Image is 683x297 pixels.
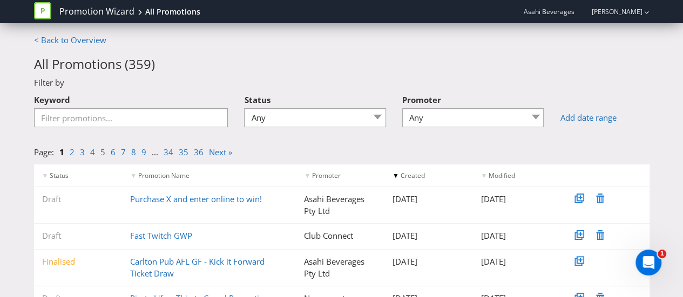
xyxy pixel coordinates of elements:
[129,55,151,73] span: 359
[658,250,666,258] span: 1
[164,147,173,157] a: 34
[179,147,188,157] a: 35
[130,194,262,204] a: Purchase X and enter online to win!
[90,147,95,157] a: 4
[194,147,204,157] a: 36
[312,171,341,180] span: Promoter
[304,171,310,180] span: ▼
[209,147,232,157] a: Next »
[26,77,658,88] div: Filter by
[635,250,661,275] iframe: Intercom live chat
[472,194,561,205] div: [DATE]
[34,89,70,106] label: Keyword
[34,108,228,127] input: Filter promotions...
[393,171,399,180] span: ▼
[489,171,515,180] span: Modified
[130,171,137,180] span: ▼
[524,7,574,16] span: Asahi Beverages
[130,256,265,278] a: Carlton Pub AFL GF - Kick it Forward Ticket Draw
[130,230,192,241] a: Fast Twitch GWP
[34,55,129,73] span: All Promotions (
[296,256,384,279] div: Asahi Beverages Pty Ltd
[80,147,85,157] a: 3
[384,194,473,205] div: [DATE]
[34,194,123,205] div: Draft
[70,147,75,157] a: 2
[402,94,441,105] span: Promoter
[34,230,123,241] div: Draft
[384,256,473,267] div: [DATE]
[472,230,561,241] div: [DATE]
[151,55,155,73] span: )
[472,256,561,267] div: [DATE]
[34,147,54,157] span: Page:
[384,230,473,241] div: [DATE]
[138,171,190,180] span: Promotion Name
[141,147,146,157] a: 9
[296,194,384,217] div: Asahi Beverages Pty Ltd
[152,147,164,158] li: ...
[42,171,49,180] span: ▼
[34,256,123,267] div: Finalised
[59,147,64,157] a: 1
[401,171,425,180] span: Created
[296,230,384,241] div: Club Connect
[59,5,134,18] a: Promotion Wizard
[121,147,126,157] a: 7
[581,7,643,16] a: [PERSON_NAME]
[131,147,136,157] a: 8
[145,6,200,17] div: All Promotions
[244,94,270,105] span: Status
[481,171,487,180] span: ▼
[34,34,106,45] a: < Back to Overview
[50,171,69,180] span: Status
[100,147,105,157] a: 5
[111,147,116,157] a: 6
[560,112,649,123] a: Add date range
